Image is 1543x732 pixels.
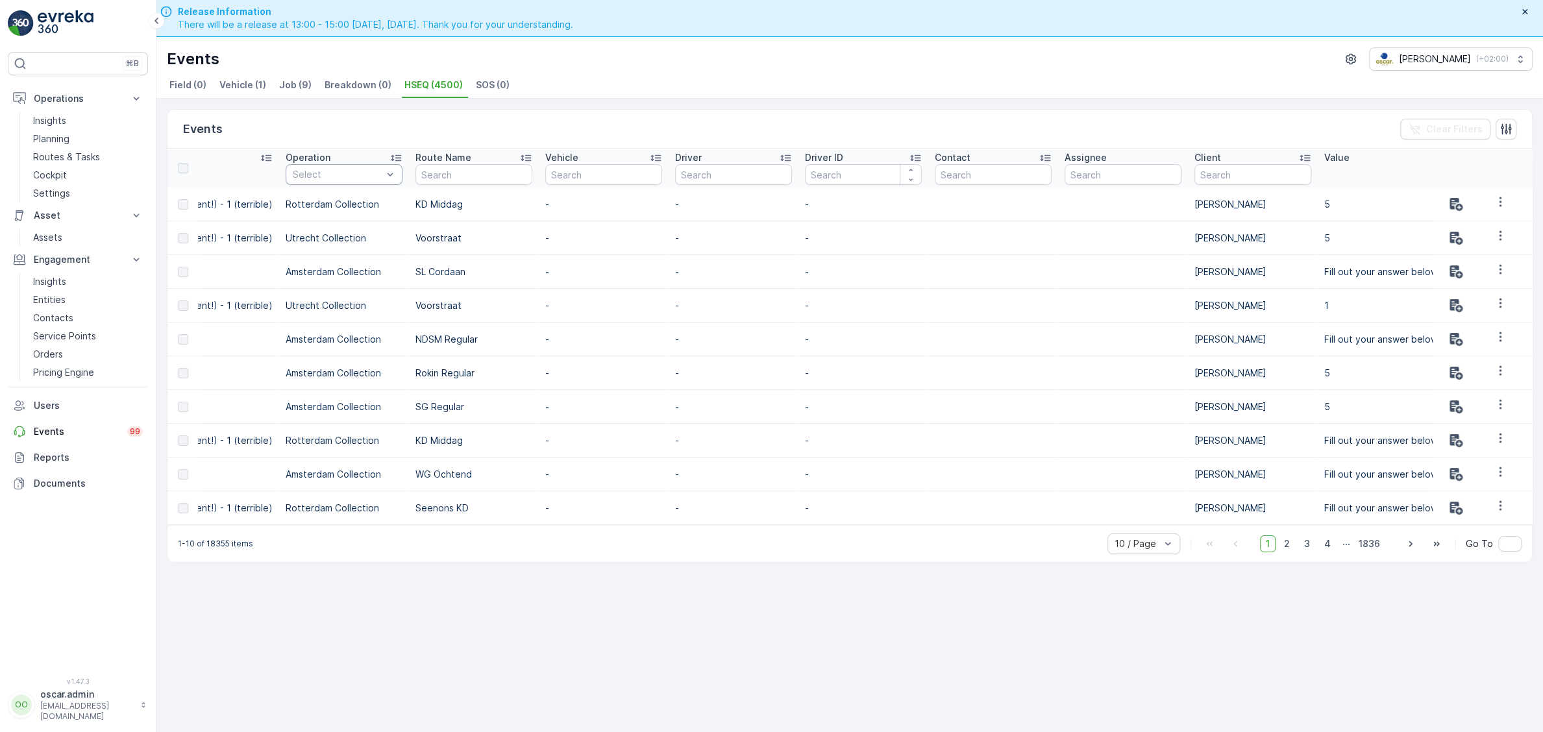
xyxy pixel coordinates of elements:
span: 2 [1278,535,1296,552]
a: Events99 [8,419,148,445]
td: - [798,323,928,356]
img: logo [8,10,34,36]
td: KD Middag [409,188,539,221]
img: basis-logo_rgb2x.png [1375,52,1394,66]
td: - [798,188,928,221]
p: Events [34,425,119,438]
td: - [669,424,798,457]
td: [PERSON_NAME] [1188,356,1318,390]
td: - [669,356,798,390]
td: - [798,424,928,457]
p: Driver ID [805,151,843,164]
a: Settings [28,184,148,202]
td: - [539,289,669,323]
p: Documents [34,477,143,490]
a: Routes & Tasks [28,148,148,166]
td: Voorstraat [409,289,539,323]
span: 3 [1298,535,1316,552]
span: Breakdown (0) [325,79,391,91]
span: Field (0) [169,79,206,91]
div: Toggle Row Selected [178,368,188,378]
td: 1 [1318,289,1448,323]
td: - [669,289,798,323]
p: Events [183,120,223,138]
p: Clear Filters [1426,123,1483,136]
a: Documents [8,470,148,496]
img: logo_light-DOdMpM7g.png [38,10,93,36]
p: 99 [130,426,140,437]
span: v 1.47.3 [8,677,148,685]
p: Operations [34,92,122,105]
td: - [798,221,928,255]
p: Orders [33,348,63,361]
p: ( +02:00 ) [1476,54,1509,64]
button: Operations [8,86,148,112]
p: Operation [286,151,330,164]
input: Search [935,164,1052,185]
p: Insights [33,275,66,288]
button: OOoscar.admin[EMAIL_ADDRESS][DOMAIN_NAME] [8,688,148,722]
p: Value [1324,151,1350,164]
span: There will be a release at 13:00 - 15:00 [DATE], [DATE]. Thank you for your understanding. [178,18,573,31]
a: Reports [8,445,148,470]
td: - [539,457,669,491]
p: Reports [34,451,143,464]
p: Events [167,49,219,69]
p: Route Name [415,151,471,164]
a: Service Points [28,327,148,345]
div: Toggle Row Selected [178,233,188,243]
div: Toggle Row Selected [178,199,188,210]
td: - [539,188,669,221]
button: [PERSON_NAME](+02:00) [1369,47,1533,71]
p: Insights [33,114,66,127]
p: Engagement [34,253,122,266]
a: Entities [28,291,148,309]
td: [PERSON_NAME] [1188,221,1318,255]
td: - [798,356,928,390]
td: Rotterdam Collection [279,424,409,457]
span: Job (9) [279,79,312,91]
input: Search [415,164,532,185]
td: 5 [1318,390,1448,424]
span: 1836 [1353,535,1386,552]
td: SG Regular [409,390,539,424]
input: Search [675,164,792,185]
p: Cockpit [33,169,67,182]
p: oscar.admin [40,688,134,701]
td: [PERSON_NAME] [1188,491,1318,525]
p: Planning [33,132,69,145]
a: Cockpit [28,166,148,184]
a: Planning [28,130,148,148]
input: Search [805,164,922,185]
td: Amsterdam Collection [279,255,409,289]
p: Assignee [1065,151,1107,164]
td: - [798,289,928,323]
input: Search [1194,164,1311,185]
div: Toggle Row Selected [178,435,188,446]
td: 5 [1318,188,1448,221]
p: Pricing Engine [33,366,94,379]
td: [PERSON_NAME] [1188,289,1318,323]
td: - [669,255,798,289]
div: Toggle Row Selected [178,503,188,513]
td: - [798,390,928,424]
a: Pricing Engine [28,363,148,382]
td: Amsterdam Collection [279,390,409,424]
td: - [669,188,798,221]
td: - [669,390,798,424]
td: 5 [1318,356,1448,390]
span: Release Information [178,5,573,18]
div: Toggle Row Selected [178,402,188,412]
div: Toggle Row Selected [178,334,188,345]
a: Orders [28,345,148,363]
a: Insights [28,273,148,291]
td: - [539,424,669,457]
td: - [539,390,669,424]
td: [PERSON_NAME] [1188,255,1318,289]
p: Driver [675,151,702,164]
div: Toggle Row Selected [178,300,188,311]
span: Go To [1466,537,1493,550]
span: HSEQ (4500) [404,79,463,91]
td: Amsterdam Collection [279,457,409,491]
td: - [669,457,798,491]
